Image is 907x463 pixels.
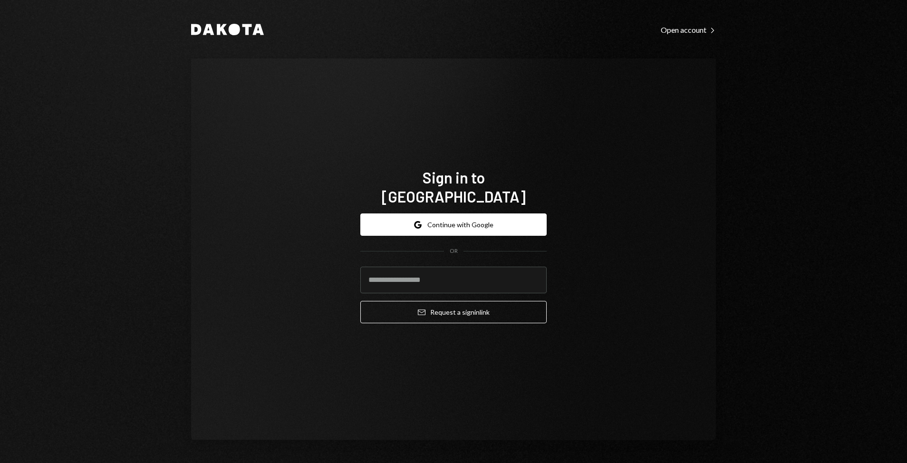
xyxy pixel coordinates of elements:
div: OR [450,247,458,255]
h1: Sign in to [GEOGRAPHIC_DATA] [360,168,547,206]
a: Open account [661,24,716,35]
div: Open account [661,25,716,35]
button: Request a signinlink [360,301,547,323]
button: Continue with Google [360,213,547,236]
